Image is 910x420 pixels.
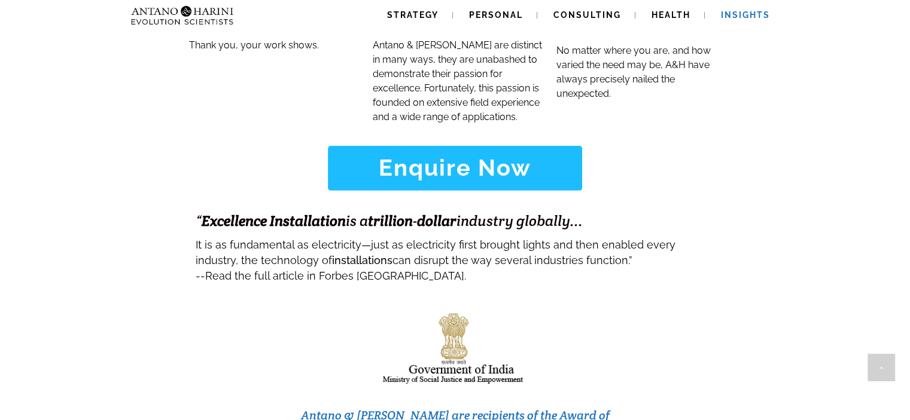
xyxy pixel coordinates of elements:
strong: Enquire Now [379,154,531,181]
span: Strategy [387,10,439,20]
span: Insights [721,10,770,20]
span: “ is a - industry globally... [196,211,583,230]
span: No matter where you are, and how varied the need may be, A&H have always precisely nailed the une... [556,45,711,99]
span: -- [196,269,205,282]
img: india-logo1 [382,309,529,387]
span: Read the full article in Forbes [GEOGRAPHIC_DATA]. [205,269,466,282]
strong: Excellence Installation [202,211,346,230]
span: Personal [469,10,523,20]
strong: trillion [368,211,413,230]
a: Enquire Now [328,146,583,190]
strong: installations [332,254,392,266]
strong: dollar [417,211,456,230]
span: It is as fundamental as electricity—just as electricity first brought lights and then enabled eve... [196,238,675,266]
span: Antano & [PERSON_NAME] are distinct in many ways, they are unabashed to demonstrate their passion... [373,39,542,122]
a: Read the full article in Forbes [GEOGRAPHIC_DATA]. [205,263,466,284]
span: Thank you, your work shows. [189,39,319,51]
span: Consulting [553,10,621,20]
span: Health [652,10,690,20]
